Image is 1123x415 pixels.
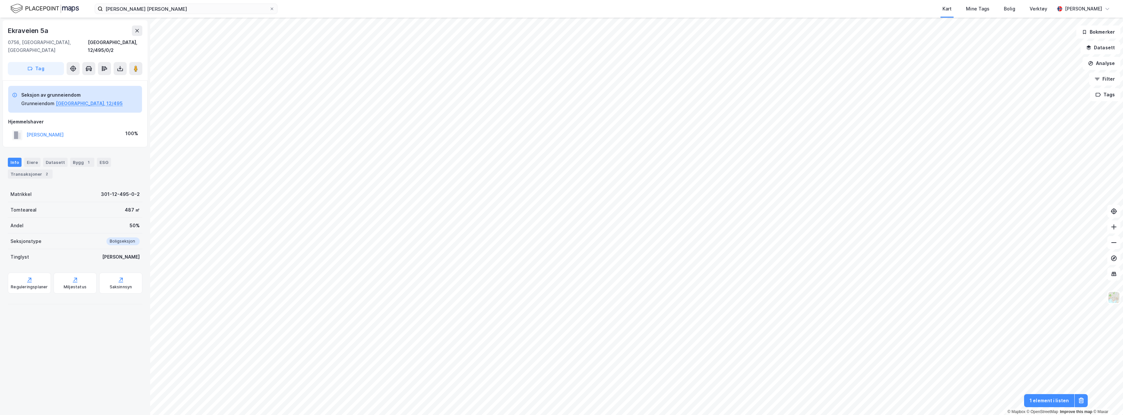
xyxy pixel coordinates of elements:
div: Kontrollprogram for chat [1090,384,1123,415]
div: Info [8,158,22,167]
button: Bokmerker [1076,25,1120,39]
div: [GEOGRAPHIC_DATA], 12/495/0/2 [88,39,142,54]
a: OpenStreetMap [1027,409,1058,414]
img: logo.f888ab2527a4732fd821a326f86c7f29.svg [10,3,79,14]
div: [PERSON_NAME] [1065,5,1102,13]
div: Bolig [1004,5,1015,13]
div: Eiere [24,158,40,167]
button: Tags [1090,88,1120,101]
div: 100% [125,130,138,137]
div: Miljøstatus [64,284,87,290]
div: ESG [97,158,111,167]
div: 487 ㎡ [125,206,140,214]
button: [GEOGRAPHIC_DATA], 12/495 [56,100,123,107]
div: Hjemmelshaver [8,118,142,126]
div: Verktøy [1030,5,1047,13]
div: Transaksjoner [8,169,53,179]
div: [PERSON_NAME] [102,253,140,261]
div: Reguleringsplaner [11,284,48,290]
div: 301-12-495-0-2 [101,190,140,198]
button: Datasett [1081,41,1120,54]
div: Bygg [70,158,94,167]
a: Improve this map [1060,409,1092,414]
div: 50% [130,222,140,230]
div: Grunneiendom [21,100,55,107]
div: Seksjon av grunneiendom [21,91,123,99]
button: Filter [1089,72,1120,86]
a: Mapbox [1007,409,1025,414]
button: Analyse [1083,57,1120,70]
div: Tomteareal [10,206,37,214]
div: Datasett [43,158,68,167]
input: Søk på adresse, matrikkel, gårdeiere, leietakere eller personer [103,4,269,14]
button: 1 element i listen [1024,394,1074,407]
div: Andel [10,222,24,230]
div: 2 [43,171,50,177]
iframe: Chat Widget [1090,384,1123,415]
div: 1 [85,159,92,166]
div: Ekraveien 5a [8,25,50,36]
div: 0756, [GEOGRAPHIC_DATA], [GEOGRAPHIC_DATA] [8,39,88,54]
div: Mine Tags [966,5,989,13]
div: Tinglyst [10,253,29,261]
div: Seksjonstype [10,237,41,245]
button: Tag [8,62,64,75]
div: Saksinnsyn [110,284,132,290]
div: Matrikkel [10,190,32,198]
img: Z [1108,291,1120,304]
div: Kart [942,5,952,13]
